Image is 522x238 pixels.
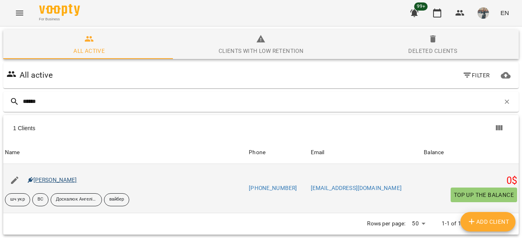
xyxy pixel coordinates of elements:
a: [PERSON_NAME] [28,177,77,183]
button: Filter [459,68,493,83]
p: 1-1 of 1 [442,220,461,228]
span: For Business [39,17,80,22]
span: 99+ [414,2,428,11]
span: Email [311,148,421,157]
button: Columns view [489,118,509,138]
div: Phone [249,148,265,157]
div: Доскалюк Ангеліна [51,193,102,206]
div: Table Toolbar [3,115,519,141]
div: Sort [311,148,325,157]
div: 1 Clients [13,124,262,132]
button: Add Client [460,212,516,231]
span: EN [500,9,509,17]
p: Доскалюк Ангеліна [56,196,97,203]
span: Add Client [467,217,509,227]
div: Email [311,148,325,157]
span: Phone [249,148,307,157]
div: Sort [5,148,20,157]
h6: All active [20,69,53,81]
h5: 0 $ [424,175,517,187]
div: ВС [32,193,49,206]
div: вайбер [104,193,130,206]
span: Balance [424,148,517,157]
img: 1de154b3173ed78b8959c7a2fc753f2d.jpeg [478,7,489,19]
p: Rows per page: [367,220,405,228]
span: Name [5,148,246,157]
div: All active [73,46,105,56]
div: Name [5,148,20,157]
p: ВС [38,196,43,203]
div: 50 [409,218,428,229]
button: Menu [10,3,29,23]
button: Top up the balance [451,188,517,202]
p: вайбер [109,196,124,203]
div: шч укр [5,193,30,206]
div: Sort [424,148,444,157]
span: Top up the balance [454,190,514,200]
div: Balance [424,148,444,157]
p: шч укр [10,196,25,203]
div: Clients with low retention [219,46,303,56]
a: [PHONE_NUMBER] [249,185,297,191]
button: EN [497,5,512,20]
div: Sort [249,148,265,157]
span: Filter [462,70,490,80]
img: Voopty Logo [39,4,80,16]
div: Deleted clients [408,46,457,56]
a: [EMAIL_ADDRESS][DOMAIN_NAME] [311,185,402,191]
